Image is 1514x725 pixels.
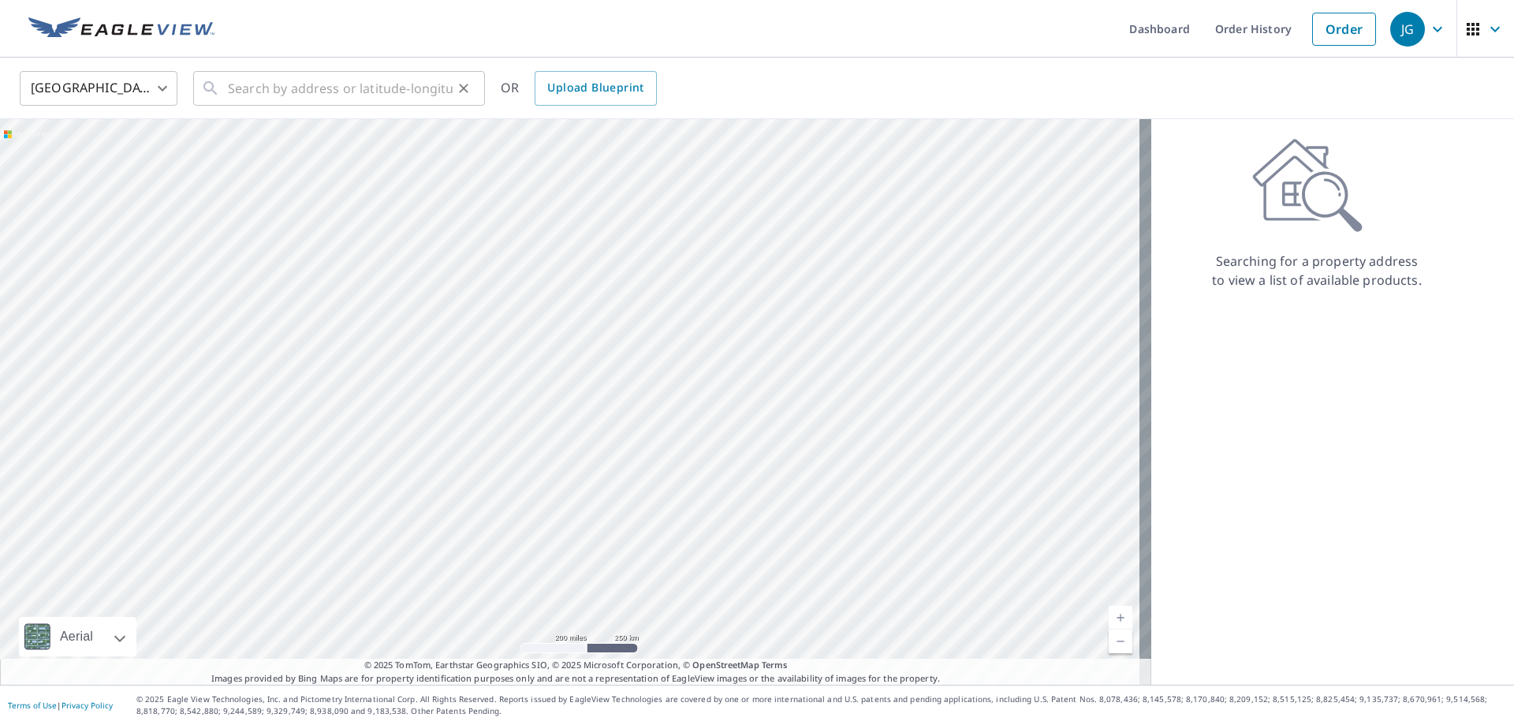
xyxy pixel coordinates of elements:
[55,617,98,656] div: Aerial
[28,17,214,41] img: EV Logo
[762,659,788,671] a: Terms
[62,700,113,711] a: Privacy Policy
[692,659,759,671] a: OpenStreetMap
[1109,606,1132,630] a: Current Level 5, Zoom In
[1390,12,1425,47] div: JG
[1109,630,1132,653] a: Current Level 5, Zoom Out
[1312,13,1376,46] a: Order
[136,693,1506,717] p: © 2025 Eagle View Technologies, Inc. and Pictometry International Corp. All Rights Reserved. Repo...
[547,78,643,98] span: Upload Blueprint
[228,66,453,110] input: Search by address or latitude-longitude
[20,66,177,110] div: [GEOGRAPHIC_DATA]
[453,77,475,99] button: Clear
[535,71,656,106] a: Upload Blueprint
[8,700,57,711] a: Terms of Use
[8,701,113,710] p: |
[364,659,788,672] span: © 2025 TomTom, Earthstar Geographics SIO, © 2025 Microsoft Corporation, ©
[1211,252,1423,290] p: Searching for a property address to view a list of available products.
[19,617,136,656] div: Aerial
[501,71,657,106] div: OR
